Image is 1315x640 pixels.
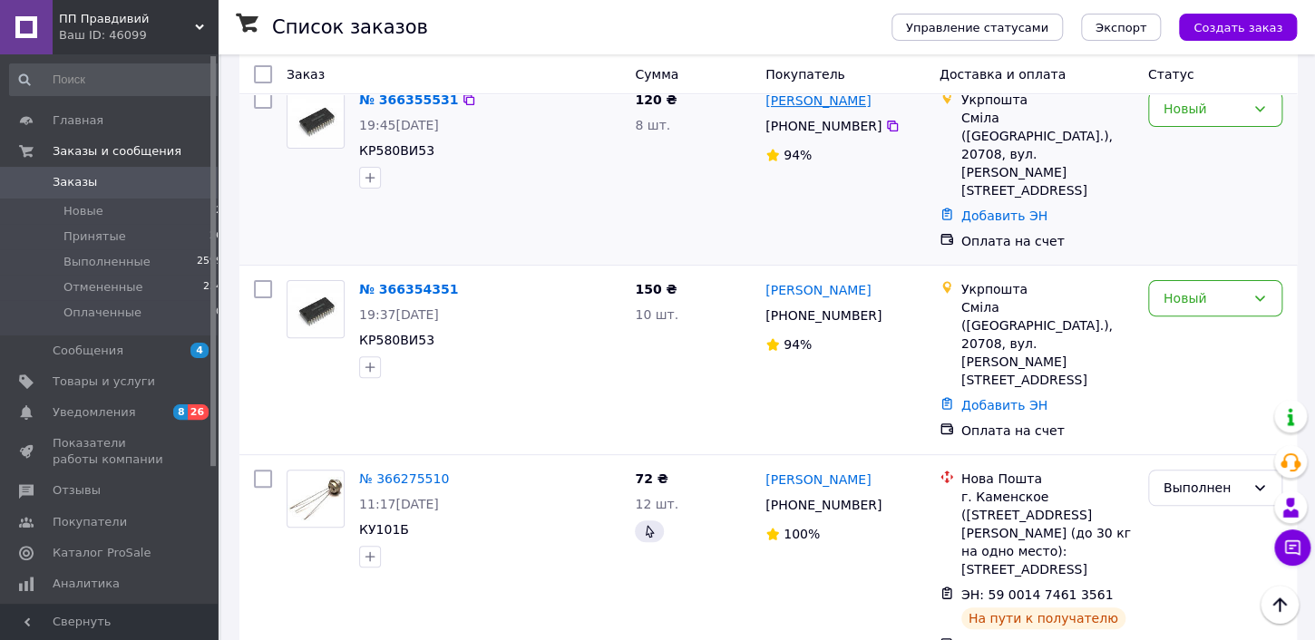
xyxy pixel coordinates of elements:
a: Фото товару [287,280,345,338]
span: 0 [216,305,222,321]
span: 120 ₴ [635,92,677,107]
div: Выполнен [1164,478,1245,498]
span: ПП Правдивий [59,11,195,27]
a: Добавить ЭН [961,208,1047,223]
button: Чат с покупателем [1274,529,1310,566]
div: На пути к получателю [961,607,1125,629]
span: Экспорт [1096,21,1146,34]
span: 26 [209,228,222,245]
span: 94% [784,337,812,352]
span: Покупатель [765,67,845,82]
a: Создать заказ [1161,19,1297,34]
div: Новый [1164,99,1245,119]
span: Заказ [287,67,325,82]
div: [PHONE_NUMBER] [762,113,885,139]
span: 10 шт. [635,307,678,322]
span: Заказы [53,174,97,190]
span: Создать заказ [1193,21,1282,34]
a: № 366275510 [359,471,449,486]
span: 19:37[DATE] [359,307,439,322]
a: [PERSON_NAME] [765,470,871,489]
h1: Список заказов [272,16,428,38]
input: Поиск [9,63,224,96]
div: Оплата на счет [961,422,1134,440]
a: КР580ВИ53 [359,143,434,158]
span: 11:17[DATE] [359,497,439,511]
span: 94% [784,148,812,162]
div: Нова Пошта [961,470,1134,488]
span: 72 ₴ [635,471,667,486]
a: КУ101Б [359,522,409,537]
div: Сміла ([GEOGRAPHIC_DATA].), 20708, вул. [PERSON_NAME][STREET_ADDRESS] [961,109,1134,199]
span: Доставка и оплата [940,67,1066,82]
a: [PERSON_NAME] [765,281,871,299]
span: ЭН: 59 0014 7461 3561 [961,587,1114,602]
span: 2599 [197,254,222,270]
span: Принятые [63,228,126,245]
span: Показатели работы компании [53,435,168,468]
span: 150 ₴ [635,282,677,296]
span: 8 [173,404,188,420]
div: [PHONE_NUMBER] [762,303,885,328]
span: Выполненные [63,254,151,270]
a: № 366355531 [359,92,458,107]
span: Управление статусами [906,21,1048,34]
span: 100% [784,527,820,541]
span: Отмененные [63,279,142,296]
span: 19:45[DATE] [359,118,439,132]
span: Оплаченные [63,305,141,321]
span: Сообщения [53,343,123,359]
a: № 366354351 [359,282,458,296]
span: Новые [63,203,103,219]
div: Сміла ([GEOGRAPHIC_DATA].), 20708, вул. [PERSON_NAME][STREET_ADDRESS] [961,298,1134,389]
span: 234 [203,279,222,296]
span: Заказы и сообщения [53,143,181,160]
div: Ваш ID: 46099 [59,27,218,44]
span: Главная [53,112,103,129]
a: Фото товару [287,91,345,149]
button: Управление статусами [891,14,1063,41]
img: Фото товару [287,284,344,335]
a: Добавить ЭН [961,398,1047,412]
div: Оплата на счет [961,232,1134,250]
div: Укрпошта [961,280,1134,298]
span: Покупатели [53,514,127,530]
span: Аналитика [53,576,120,592]
span: 26 [188,404,209,420]
img: Фото товару [287,477,344,520]
div: Укрпошта [961,91,1134,109]
span: 8 шт. [635,118,670,132]
button: Создать заказ [1179,14,1297,41]
span: Отзывы [53,482,101,499]
a: КР580ВИ53 [359,333,434,347]
div: [PHONE_NUMBER] [762,492,885,518]
div: г. Каменское ([STREET_ADDRESS][PERSON_NAME] (до 30 кг на одно место): [STREET_ADDRESS] [961,488,1134,578]
span: 2 [216,203,222,219]
a: [PERSON_NAME] [765,92,871,110]
span: Товары и услуги [53,373,155,390]
span: Сумма [635,67,678,82]
div: Новый [1164,288,1245,308]
span: Каталог ProSale [53,545,151,561]
span: 12 шт. [635,497,678,511]
span: 4 [190,343,209,358]
button: Экспорт [1081,14,1161,41]
a: Фото товару [287,470,345,528]
button: Наверх [1261,586,1299,624]
span: Уведомления [53,404,135,421]
span: Статус [1148,67,1194,82]
img: Фото товару [287,94,344,145]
